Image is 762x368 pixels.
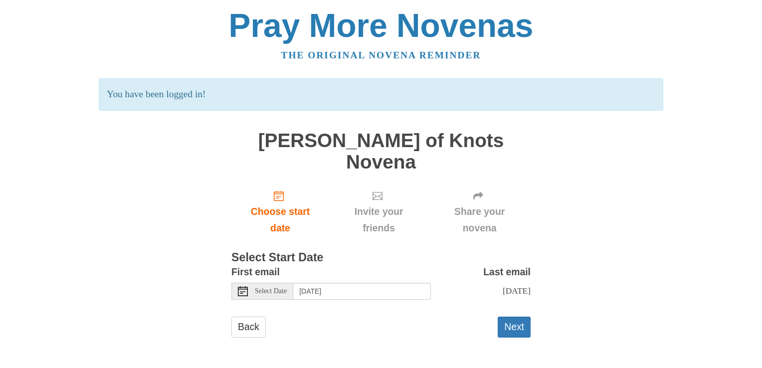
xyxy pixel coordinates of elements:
[231,264,280,280] label: First email
[339,203,418,236] span: Invite your friends
[231,130,531,173] h1: [PERSON_NAME] of Knots Novena
[231,317,266,337] a: Back
[241,203,319,236] span: Choose start date
[428,183,531,242] div: Click "Next" to confirm your start date first.
[255,288,287,295] span: Select Date
[503,286,531,296] span: [DATE]
[229,7,534,44] a: Pray More Novenas
[438,203,521,236] span: Share your novena
[99,78,663,111] p: You have been logged in!
[231,183,329,242] a: Choose start date
[483,264,531,280] label: Last email
[498,317,531,337] button: Next
[329,183,428,242] div: Click "Next" to confirm your start date first.
[281,50,481,60] a: The original novena reminder
[231,251,531,264] h3: Select Start Date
